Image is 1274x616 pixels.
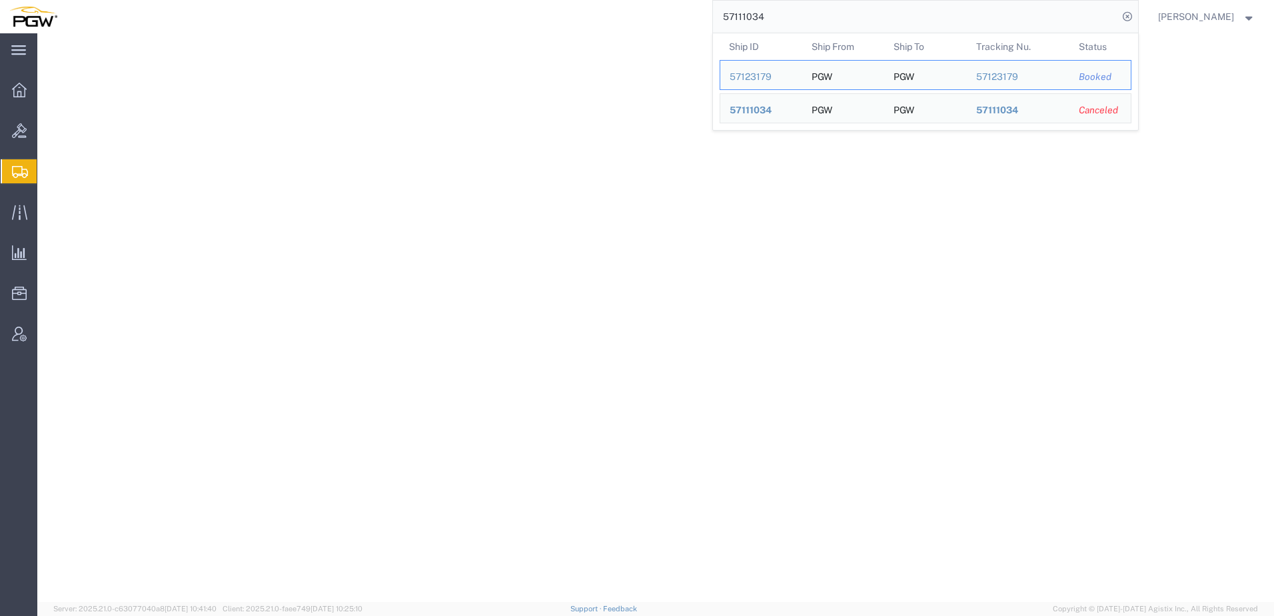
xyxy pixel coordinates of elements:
[720,33,802,60] th: Ship ID
[730,103,793,117] div: 57111034
[713,1,1118,33] input: Search for shipment number, reference number
[53,605,217,613] span: Server: 2025.21.0-c63077040a8
[1157,9,1256,25] button: [PERSON_NAME]
[966,33,1069,60] th: Tracking Nu.
[802,33,884,60] th: Ship From
[811,61,832,89] div: PGW
[1158,9,1234,24] span: Amber Hickey
[1079,103,1121,117] div: Canceled
[975,105,1017,115] span: 57111034
[9,7,57,27] img: logo
[603,605,637,613] a: Feedback
[1053,603,1258,615] span: Copyright © [DATE]-[DATE] Agistix Inc., All Rights Reserved
[570,605,604,613] a: Support
[1069,33,1131,60] th: Status
[894,61,914,89] div: PGW
[165,605,217,613] span: [DATE] 10:41:40
[311,605,362,613] span: [DATE] 10:25:10
[730,105,772,115] span: 57111034
[730,70,793,84] div: 57123179
[223,605,362,613] span: Client: 2025.21.0-faee749
[894,94,914,123] div: PGW
[884,33,967,60] th: Ship To
[720,33,1138,130] table: Search Results
[811,94,832,123] div: PGW
[1079,70,1121,84] div: Booked
[975,70,1060,84] div: 57123179
[37,33,1274,602] iframe: FS Legacy Container
[975,103,1060,117] div: 57111034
